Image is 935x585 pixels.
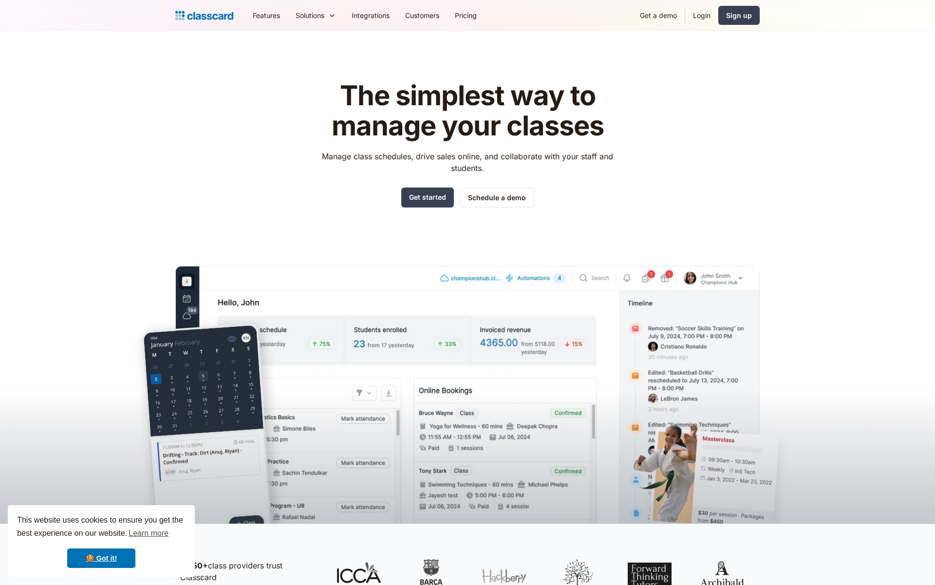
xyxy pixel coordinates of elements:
[8,505,195,577] div: cookieconsent
[288,4,344,26] div: Solutions
[296,10,324,20] div: Solutions
[67,548,135,568] a: dismiss cookie message
[460,188,534,208] a: Schedule a demo
[685,4,718,26] a: Login
[245,4,288,26] a: Features
[127,526,170,541] a: learn more about cookies
[175,9,233,22] a: home
[726,10,752,20] div: Sign up
[17,514,186,541] span: This website uses cookies to ensure you get the best experience on our website.
[313,81,622,141] h1: The simplest way to manage your classes
[344,4,397,26] a: Integrations
[718,6,760,25] a: Sign up
[632,4,685,26] a: Get a demo
[180,560,317,583] p: class providers trust Classcard
[401,188,454,208] a: Get started
[447,4,485,26] a: Pricing
[313,151,622,174] p: Manage class schedules, drive sales online, and collaborate with your staff and students.
[397,4,447,26] a: Customers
